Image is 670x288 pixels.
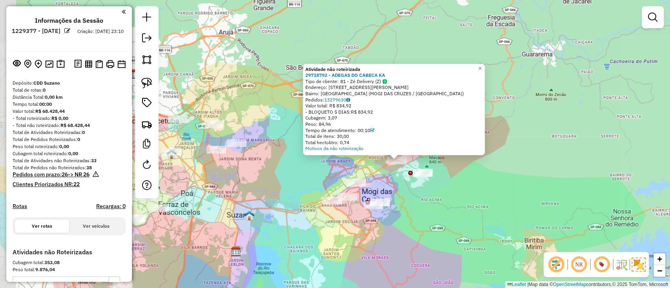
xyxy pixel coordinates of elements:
a: Vincular Rótulos [139,95,155,112]
div: - BLOQUETO 5 DIAS: [305,109,482,115]
strong: 00:00 [39,101,52,107]
button: Adicionar Atividades [33,58,44,70]
div: Atividade não roteirizada - VIVIANE DE ARAUJO GU [168,115,188,123]
strong: 0,00 km [45,94,63,100]
strong: 9.876,04 [35,266,55,272]
div: Cubagem total roteirizado: [13,150,126,157]
div: Atividade não roteirizada - 55.660.094 MAURICI DA SILVA [346,179,366,187]
div: Atividade não roteirizada - ADEGA E MERCEARIA RA [363,201,383,209]
a: Zoom out [654,265,665,277]
img: 630 UDC Light WCL Jardim Santa Helena [244,210,254,221]
em: Há pedidos NR próximo a expirar [93,171,99,181]
i: Observações [346,98,350,102]
div: Peso total roteirizado: [13,143,126,150]
div: Total de Pedidos Roteirizados: [13,136,126,143]
img: 631 UDC Light WCL Cidade Kemel [166,149,177,159]
img: CDD Suzano [231,246,241,257]
div: Tempo total: [13,101,126,108]
a: Com service time [370,127,374,133]
img: Criar rota [141,119,152,130]
div: Atividade não roteirizada - DEBORA ANGELICA DOS [204,120,224,128]
a: Exportar sessão [139,30,155,48]
button: Visualizar Romaneio [94,58,104,70]
div: Valor total: [13,108,126,115]
button: Disponibilidade de veículos [116,58,127,70]
strong: 0 [43,87,46,93]
div: Atividade não roteirizada - 60.351.895 LARISSA DE ALCANTARA SOUZA [370,198,390,206]
div: Map data © contributors,© 2025 TomTom, Microsoft [505,281,670,288]
a: Motivos da não roteirização [305,145,363,151]
div: Atividade não roteirizada - JURANDIR NOGUEIRA DE [206,146,226,154]
img: Exibir/Ocultar setores [632,257,646,272]
h4: Pedidos com prazo: [13,171,89,178]
div: Peso total: [13,266,126,273]
button: Ver veículos [69,219,123,233]
strong: CDD Suzano [33,80,60,86]
div: Atividade não roteirizada - ERMILAO FELIPE DA SI [113,221,133,228]
button: Imprimir Rotas [104,58,116,70]
div: Atividade não roteirizada - AUGUSTINHO BRAZ DE A [227,139,246,147]
a: Exibir filtros [645,9,661,25]
h4: Rotas [13,203,27,210]
a: OpenStreetMap [553,282,586,287]
div: Atividade não roteirizada - PADARIA TITA BRAS CU [322,197,342,205]
div: Atividade não roteirizada - ADEGAS DO CABECA KA [387,156,407,164]
strong: Atividade não roteirizada [305,66,360,72]
strong: R$ 68.428,44 [60,122,90,128]
h4: Informações da Sessão [35,17,103,24]
a: Nova sessão e pesquisa [139,9,155,27]
div: Total de Pedidos não Roteirizados: [13,164,126,171]
a: Clique aqui para minimizar o painel [122,7,126,16]
strong: 22 [73,181,80,188]
a: 29718792 - ADEGAS DO CABECA KA [305,72,385,78]
div: Cubagem: 3,07 [305,115,482,121]
strong: 0 [77,136,80,142]
img: Selecionar atividades - laço [141,78,152,89]
strong: -> NR 26 [68,171,89,178]
strong: 38 [86,165,92,170]
img: Fluxo de ruas [615,258,628,271]
a: Criar modelo [139,136,155,154]
h6: 1229377 - [DATE] [12,27,60,34]
div: - Total roteirizado: [13,115,126,122]
span: − [657,266,662,275]
div: Pedidos: [305,97,482,103]
span: × [478,65,482,72]
img: Selecionar atividades - polígono [141,54,152,65]
a: Close popup [475,64,485,73]
strong: 26 [62,171,68,178]
div: Total de Atividades não Roteirizadas: [13,157,126,164]
div: Total de Atividades Roteirizadas: [13,129,126,136]
em: Alterar nome da sessão [64,28,70,34]
strong: R$ 0,00 [51,115,68,121]
span: + [657,254,662,264]
button: Logs desbloquear sessão [73,58,83,70]
div: Distância Total: [13,94,126,101]
div: Criação: [DATE] 23:10 [74,28,127,35]
button: Centralizar mapa no depósito ou ponto de apoio [22,58,33,70]
strong: 0,00 [59,143,69,149]
strong: 33 [91,158,97,163]
div: - Total não roteirizado: [13,122,126,129]
div: Atividade não roteirizada - FABIANA SANTOS MOREI [150,204,169,212]
div: Atividade não roteirizada - ANTONIO WERBSON DA S [413,169,433,177]
div: Total hectolitro: 0,74 [305,139,482,146]
strong: 0 [82,129,85,135]
div: Atividade não roteirizada - RAFAEL AUGUSTO ALVES [162,148,181,156]
button: Ver rotas [15,219,69,233]
strong: 353,08 [44,259,60,265]
div: Total de rotas: [13,87,126,94]
h4: Atividades não Roteirizadas [13,248,126,256]
div: Tipo de cliente: [305,78,482,85]
a: 13279630 [324,97,350,103]
button: Painel de Sugestão [55,58,66,70]
div: Atividade não roteirizada - ADEGADOISIRMaOS [115,232,134,240]
span: 81 - Zé Delivery (Z) [340,78,387,85]
span: R$ 834,92 [351,109,373,115]
div: Atividade não roteirizada - ORLANDO SILVA DE ARA [137,193,157,201]
a: Reroteirizar Sessão [139,157,155,174]
a: Criar rota [138,116,155,133]
button: Visualizar relatório de Roteirização [83,58,94,69]
div: Bairro: [GEOGRAPHIC_DATA] (MOGI DAS CRUZES / [GEOGRAPHIC_DATA]) [305,91,482,97]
